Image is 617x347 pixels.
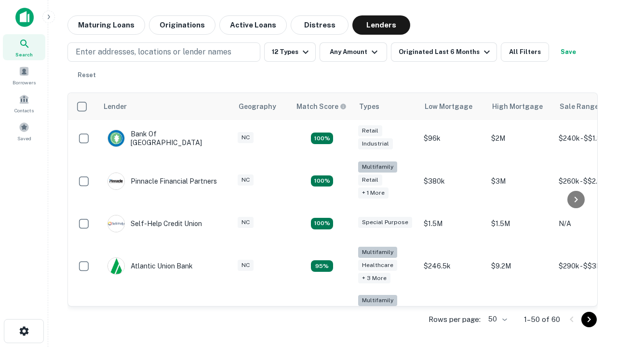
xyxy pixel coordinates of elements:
td: $9.2M [486,242,554,291]
div: High Mortgage [492,101,543,112]
img: picture [108,130,124,147]
iframe: Chat Widget [569,239,617,285]
button: Distress [291,15,349,35]
span: Saved [17,134,31,142]
button: Maturing Loans [67,15,145,35]
img: picture [108,215,124,232]
button: Save your search to get updates of matches that match your search criteria. [553,42,584,62]
button: Enter addresses, locations or lender names [67,42,260,62]
a: Saved [3,118,45,144]
div: Sale Range [560,101,599,112]
div: Self-help Credit Union [107,215,202,232]
div: Retail [358,174,382,186]
a: Search [3,34,45,60]
div: Pinnacle Financial Partners [107,173,217,190]
button: Active Loans [219,15,287,35]
p: Rows per page: [429,314,481,325]
div: Capitalize uses an advanced AI algorithm to match your search with the best lender. The match sco... [296,101,347,112]
img: capitalize-icon.png [15,8,34,27]
th: Lender [98,93,233,120]
button: Originated Last 6 Months [391,42,497,62]
div: 50 [484,312,509,326]
td: $2M [486,120,554,157]
th: Geography [233,93,291,120]
div: Matching Properties: 15, hasApolloMatch: undefined [311,133,333,144]
button: Lenders [352,15,410,35]
div: + 1 more [358,187,389,199]
button: 12 Types [264,42,316,62]
div: Bank Of [GEOGRAPHIC_DATA] [107,130,223,147]
th: Types [353,93,419,120]
div: NC [238,217,254,228]
div: Originated Last 6 Months [399,46,493,58]
button: Go to next page [581,312,597,327]
div: Retail [358,125,382,136]
div: Healthcare [358,260,397,271]
td: $1.5M [486,205,554,242]
td: $1.5M [419,205,486,242]
div: Multifamily [358,247,397,258]
td: $96k [419,120,486,157]
div: The Fidelity Bank [107,306,186,323]
div: Matching Properties: 11, hasApolloMatch: undefined [311,218,333,229]
div: NC [238,132,254,143]
td: $3M [486,157,554,205]
button: All Filters [501,42,549,62]
th: High Mortgage [486,93,554,120]
a: Borrowers [3,62,45,88]
div: NC [238,260,254,271]
div: Atlantic Union Bank [107,257,193,275]
p: 1–50 of 60 [524,314,560,325]
th: Capitalize uses an advanced AI algorithm to match your search with the best lender. The match sco... [291,93,353,120]
div: Geography [239,101,276,112]
span: Search [15,51,33,58]
span: Contacts [14,107,34,114]
div: Matching Properties: 17, hasApolloMatch: undefined [311,175,333,187]
div: Special Purpose [358,217,412,228]
td: $380k [419,157,486,205]
img: picture [108,258,124,274]
div: Matching Properties: 9, hasApolloMatch: undefined [311,260,333,272]
a: Contacts [3,90,45,116]
p: Enter addresses, locations or lender names [76,46,231,58]
h6: Match Score [296,101,345,112]
div: Multifamily [358,161,397,173]
div: Low Mortgage [425,101,472,112]
span: Borrowers [13,79,36,86]
div: Multifamily [358,295,397,306]
button: Originations [149,15,215,35]
td: $246k [419,290,486,339]
td: $246.5k [419,242,486,291]
button: Any Amount [320,42,387,62]
th: Low Mortgage [419,93,486,120]
div: NC [238,174,254,186]
div: Industrial [358,138,393,149]
button: Reset [71,66,102,85]
img: picture [108,173,124,189]
div: Lender [104,101,127,112]
div: Types [359,101,379,112]
div: + 3 more [358,273,390,284]
td: $3.2M [486,290,554,339]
